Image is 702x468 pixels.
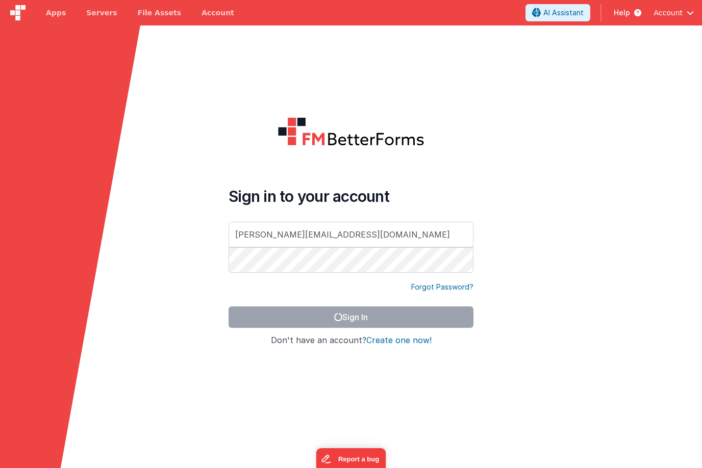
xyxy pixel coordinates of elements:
[229,336,473,345] h4: Don't have an account?
[138,8,182,18] span: File Assets
[654,8,683,18] span: Account
[229,222,473,247] input: Email Address
[525,4,590,21] button: AI Assistant
[229,306,473,328] button: Sign In
[614,8,630,18] span: Help
[366,336,432,345] button: Create one now!
[654,8,694,18] button: Account
[229,187,473,205] h4: Sign in to your account
[411,282,473,292] a: Forgot Password?
[543,8,584,18] span: AI Assistant
[86,8,117,18] span: Servers
[46,8,66,18] span: Apps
